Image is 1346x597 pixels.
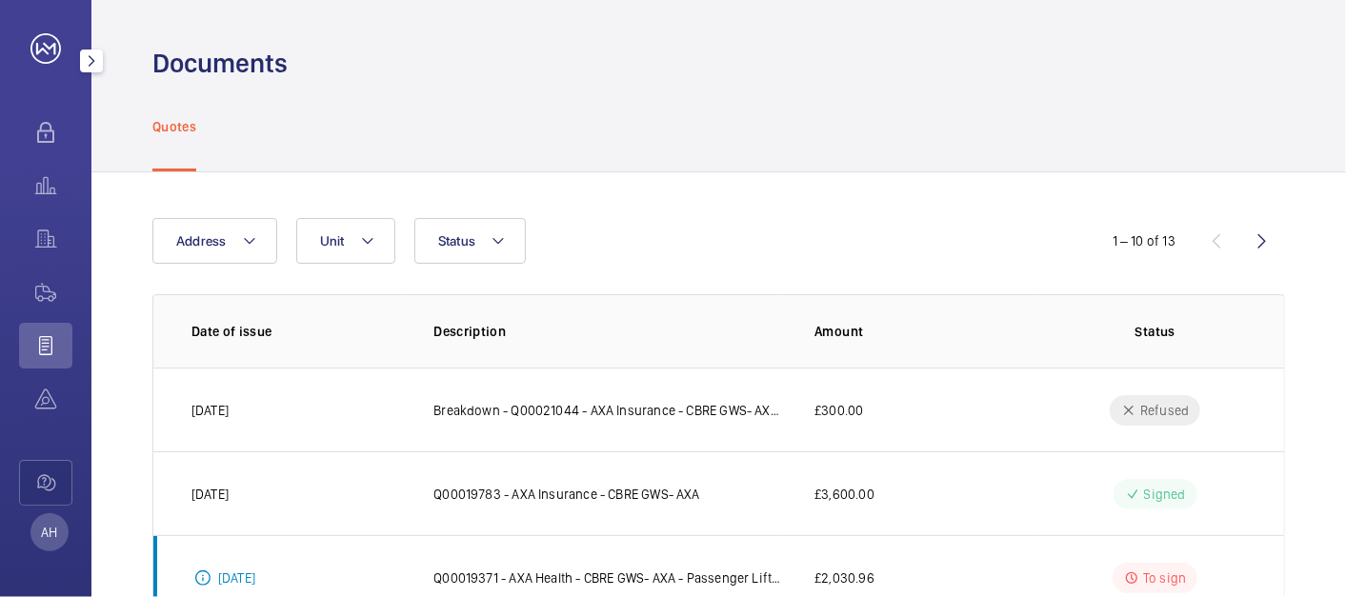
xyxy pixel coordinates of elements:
p: Amount [814,322,1034,341]
div: 1 – 10 of 13 [1113,231,1175,250]
span: Status [438,233,476,249]
p: Q00019371 - AXA Health - CBRE GWS- AXA - Passenger Lift- SC22112 (7FLR) 4VPA [433,568,784,587]
span: Unit [320,233,345,249]
p: £3,600.00 [814,485,874,504]
p: Date of issue [191,322,403,341]
p: Breakdown - Q00021044 - AXA Insurance - CBRE GWS- AXA - Passenger Lift 1 LH [DATE] [433,401,784,420]
button: Address [152,218,277,264]
p: AH [41,523,57,542]
p: Description [433,322,784,341]
p: £300.00 [814,401,863,420]
button: Unit [296,218,395,264]
p: Quotes [152,117,196,136]
p: Status [1065,322,1246,341]
p: [DATE] [191,401,229,420]
p: Q00019783 - AXA Insurance - CBRE GWS- AXA [433,485,699,504]
button: Status [414,218,527,264]
p: £2,030.96 [814,568,874,587]
h1: Documents [152,46,288,81]
p: [DATE] [218,568,255,587]
p: To sign [1143,568,1186,587]
p: [DATE] [191,485,229,504]
span: Address [176,233,227,249]
p: Refused [1140,401,1189,420]
p: Signed [1144,485,1186,504]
